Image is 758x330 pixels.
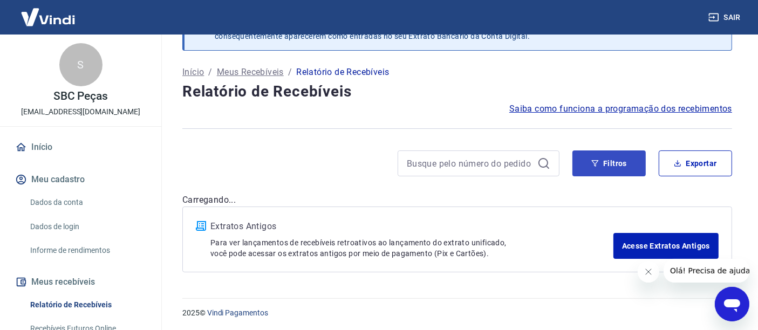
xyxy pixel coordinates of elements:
a: Início [182,66,204,79]
p: / [288,66,292,79]
button: Meu cadastro [13,168,148,191]
img: ícone [196,221,206,231]
a: Dados da conta [26,191,148,214]
p: Extratos Antigos [210,220,613,233]
input: Busque pelo número do pedido [407,155,533,171]
p: SBC Peças [53,91,108,102]
a: Meus Recebíveis [217,66,284,79]
a: Vindi Pagamentos [207,308,268,317]
iframe: Mensagem da empresa [664,259,749,283]
p: Carregando... [182,194,732,207]
a: Dados de login [26,216,148,238]
span: Olá! Precisa de ajuda? [6,8,91,16]
div: S [59,43,103,86]
button: Filtros [572,150,646,176]
a: Saiba como funciona a programação dos recebimentos [509,102,732,115]
p: Relatório de Recebíveis [296,66,389,79]
a: Acesse Extratos Antigos [613,233,719,259]
p: Para ver lançamentos de recebíveis retroativos ao lançamento do extrato unificado, você pode aces... [210,237,613,259]
a: Início [13,135,148,159]
iframe: Fechar mensagem [638,261,659,283]
button: Meus recebíveis [13,270,148,294]
iframe: Botão para abrir a janela de mensagens [715,287,749,321]
p: 2025 © [182,307,732,319]
img: Vindi [13,1,83,33]
p: / [208,66,212,79]
p: [EMAIL_ADDRESS][DOMAIN_NAME] [21,106,140,118]
h4: Relatório de Recebíveis [182,81,732,102]
a: Informe de rendimentos [26,239,148,262]
button: Sair [706,8,745,27]
a: Relatório de Recebíveis [26,294,148,316]
button: Exportar [659,150,732,176]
